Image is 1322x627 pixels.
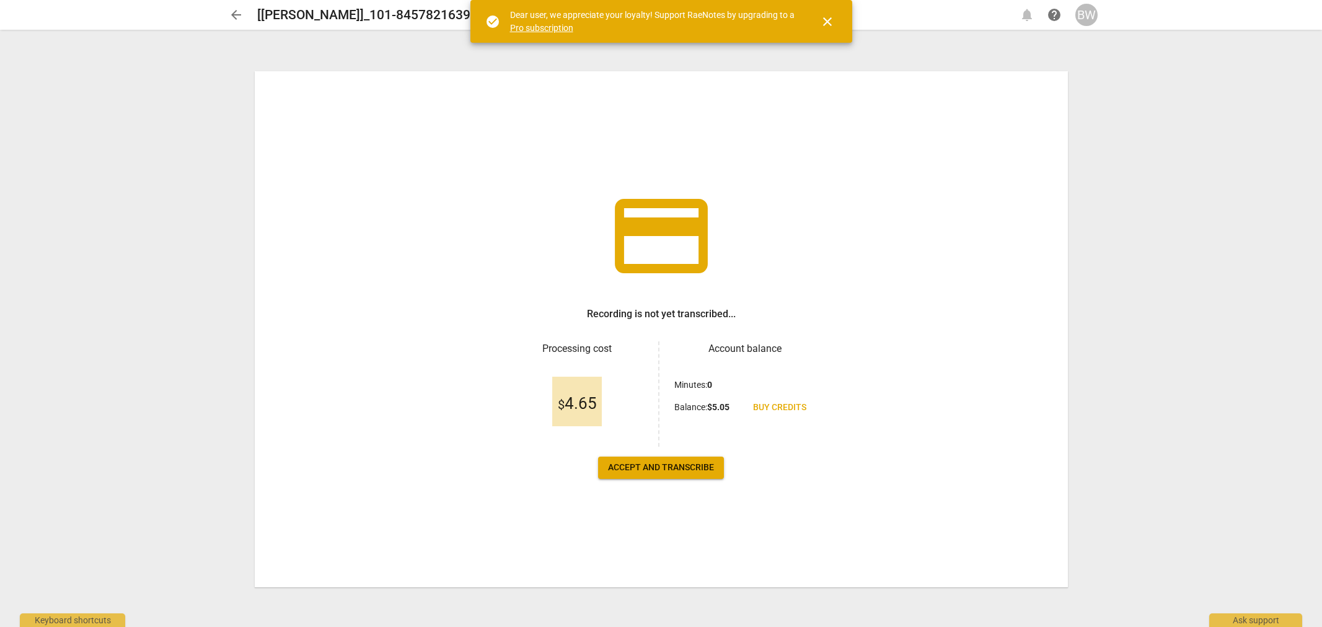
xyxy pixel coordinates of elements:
[257,7,604,23] h2: [[PERSON_NAME]]_101-8457821639_20250908143225(28)
[1043,4,1065,26] a: Help
[229,7,244,22] span: arrow_back
[587,307,736,322] h3: Recording is not yet transcribed...
[20,613,125,627] div: Keyboard shortcuts
[820,14,835,29] span: close
[558,397,565,412] span: $
[674,401,729,414] p: Balance :
[813,7,842,37] button: Close
[1075,4,1098,26] button: BW
[707,380,712,390] b: 0
[608,462,714,474] span: Accept and transcribe
[674,341,816,356] h3: Account balance
[743,397,816,419] a: Buy credits
[510,9,798,34] div: Dear user, we appreciate your loyalty! Support RaeNotes by upgrading to a
[510,23,573,33] a: Pro subscription
[707,402,729,412] b: $ 5.05
[606,180,717,292] span: credit_card
[485,14,500,29] span: check_circle
[1209,613,1302,627] div: Ask support
[506,341,648,356] h3: Processing cost
[558,395,597,413] span: 4.65
[598,457,724,479] button: Accept and transcribe
[674,379,712,392] p: Minutes :
[1047,7,1062,22] span: help
[753,401,806,414] span: Buy credits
